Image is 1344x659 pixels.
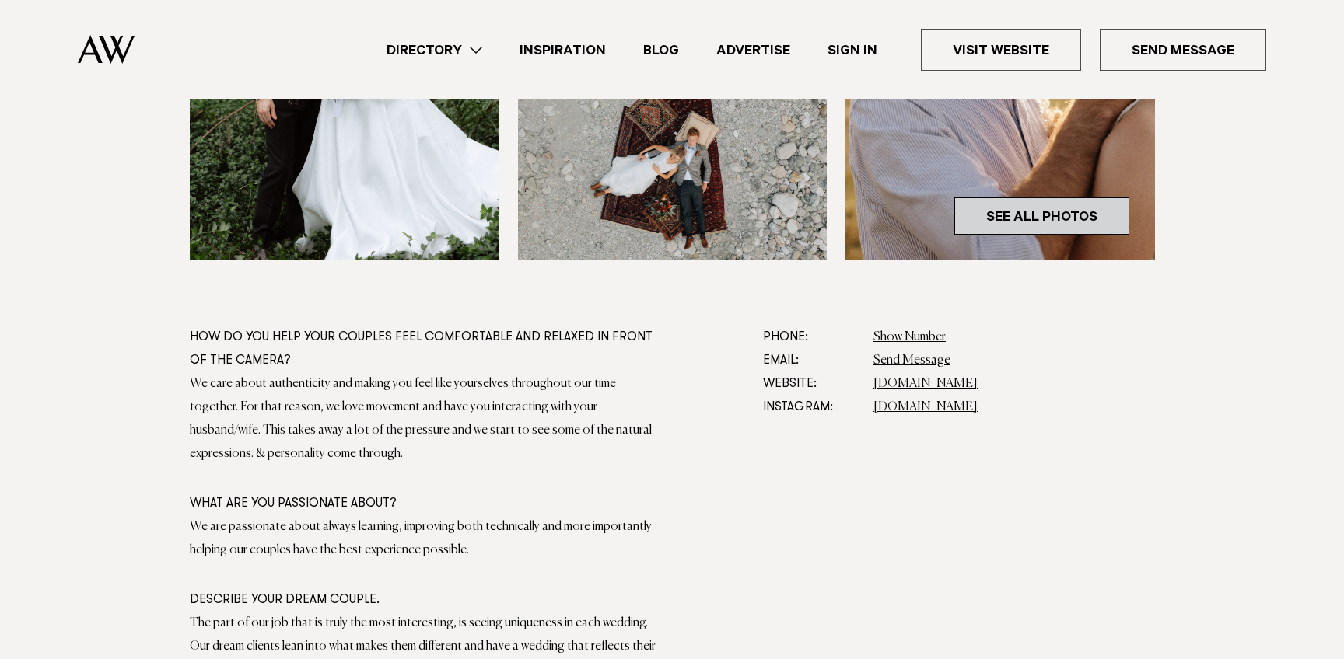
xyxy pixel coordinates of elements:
a: Visit Website [921,29,1081,71]
a: Blog [625,40,698,61]
div: What are you passionate about? [190,492,663,515]
a: Directory [368,40,501,61]
a: Advertise [698,40,809,61]
a: Send Message [873,354,950,367]
div: We care about authenticity and making you feel like yourselves throughout our time together. For ... [190,372,663,465]
div: Describe your dream couple. [190,588,663,612]
a: Inspiration [501,40,625,61]
a: [DOMAIN_NAME] [873,401,978,413]
div: We are passionate about always learning, improving both technically and more importantly helping ... [190,515,663,562]
dt: Phone: [763,326,861,349]
a: Sign In [809,40,896,61]
a: See All Photos [954,197,1129,235]
a: [DOMAIN_NAME] [873,378,978,390]
dt: Instagram: [763,396,861,419]
dt: Website: [763,372,861,396]
dt: Email: [763,349,861,372]
a: Send Message [1100,29,1266,71]
a: Show Number [873,331,946,343]
div: How do you help your couples feel comfortable and relaxed in front of the camera? [190,326,663,372]
img: Auckland Weddings Logo [78,35,135,64]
